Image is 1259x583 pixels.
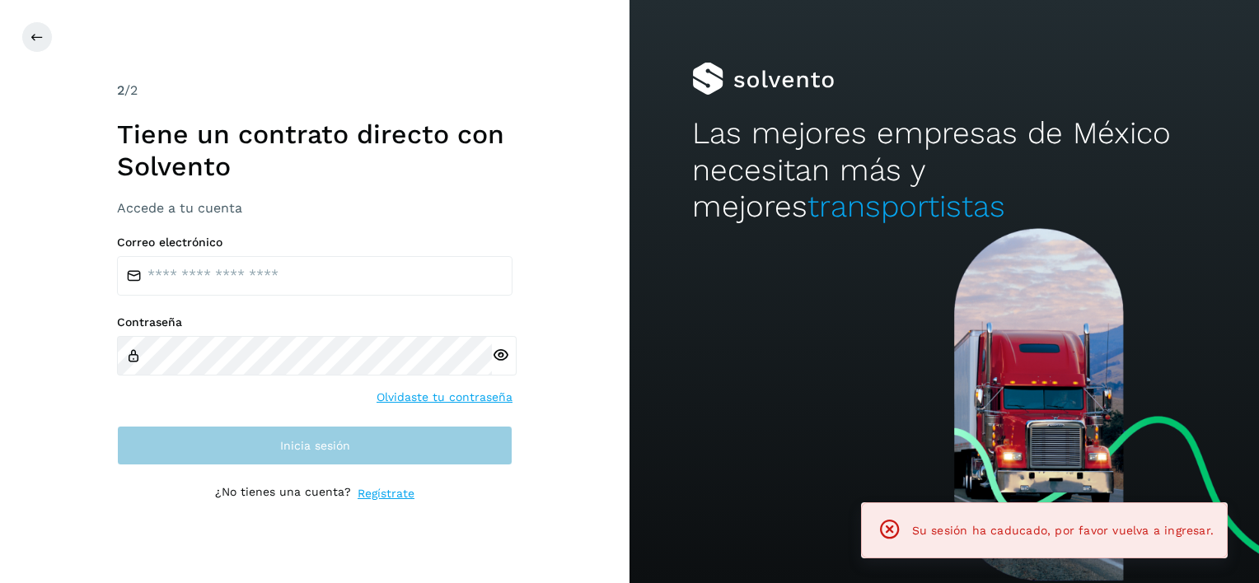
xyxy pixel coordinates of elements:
span: Inicia sesión [280,440,350,451]
button: Inicia sesión [117,426,512,465]
h2: Las mejores empresas de México necesitan más y mejores [692,115,1196,225]
span: transportistas [807,189,1005,224]
label: Correo electrónico [117,236,512,250]
p: ¿No tienes una cuenta? [215,485,351,502]
a: Olvidaste tu contraseña [377,389,512,406]
h3: Accede a tu cuenta [117,200,512,216]
h1: Tiene un contrato directo con Solvento [117,119,512,182]
label: Contraseña [117,315,512,329]
span: 2 [117,82,124,98]
div: /2 [117,81,512,100]
span: Su sesión ha caducado, por favor vuelva a ingresar. [912,524,1214,537]
a: Regístrate [358,485,414,502]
